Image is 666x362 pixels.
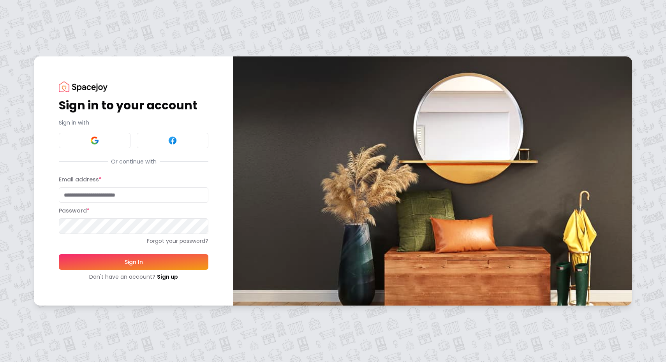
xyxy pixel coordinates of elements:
[108,158,160,165] span: Or continue with
[59,81,107,92] img: Spacejoy Logo
[168,136,177,145] img: Facebook signin
[59,207,90,214] label: Password
[59,98,208,112] h1: Sign in to your account
[59,273,208,281] div: Don't have an account?
[157,273,178,281] a: Sign up
[90,136,99,145] img: Google signin
[59,254,208,270] button: Sign In
[59,237,208,245] a: Forgot your password?
[59,176,102,183] label: Email address
[59,119,208,127] p: Sign in with
[233,56,632,305] img: banner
